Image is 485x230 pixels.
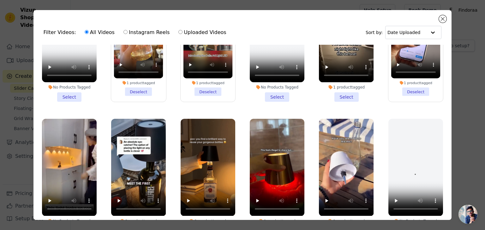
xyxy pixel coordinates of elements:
[250,219,304,224] div: 1 product tagged
[458,205,477,224] a: Open chat
[439,15,446,23] button: Close modal
[123,28,170,37] label: Instagram Reels
[319,219,374,224] div: 1 product tagged
[250,85,304,90] div: No Products Tagged
[183,81,232,85] div: 1 product tagged
[178,28,226,37] label: Uploaded Videos
[181,219,235,224] div: 1 product tagged
[319,85,374,90] div: 1 product tagged
[391,81,440,85] div: 1 product tagged
[388,219,443,224] div: No Products Tagged
[114,81,163,85] div: 1 product tagged
[111,219,166,224] div: 1 product tagged
[42,219,97,224] div: No Products Tagged
[84,28,115,37] label: All Videos
[366,26,442,39] div: Sort by:
[44,25,230,40] div: Filter Videos:
[42,85,97,90] div: No Products Tagged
